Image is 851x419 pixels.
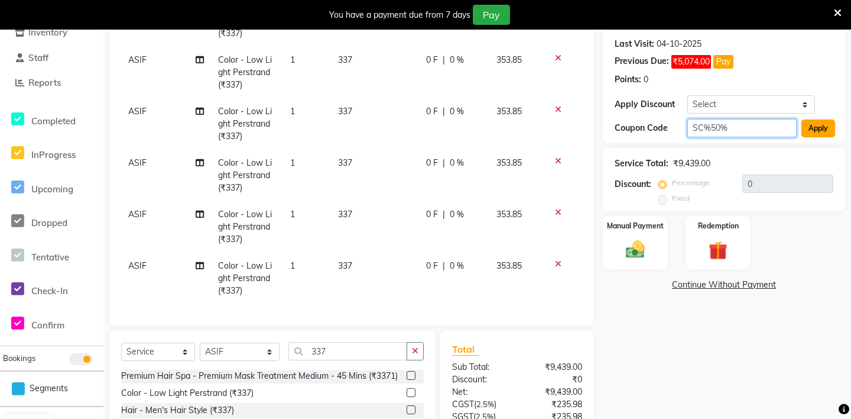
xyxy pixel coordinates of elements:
span: Completed [31,115,76,127]
div: Last Visit: [615,38,654,50]
span: 0 % [450,54,464,66]
span: Check-In [31,285,68,296]
div: 04-10-2025 [657,38,701,50]
div: You have a payment due from 7 days [329,9,470,21]
span: 337 [338,157,352,168]
span: ASIF [128,54,147,65]
span: InProgress [31,149,76,160]
span: ₹5,074.00 [671,55,711,69]
div: Service Total: [615,157,668,170]
span: 353.85 [496,157,522,168]
button: Pay [713,55,733,69]
span: | [443,54,445,66]
div: Coupon Code [615,122,687,134]
span: Tentative [31,252,69,263]
span: Bookings [3,353,35,363]
span: 353.85 [496,209,522,220]
span: 0 % [450,208,464,221]
div: ( ) [443,398,517,411]
img: _cash.svg [620,238,651,260]
span: 337 [338,54,352,65]
label: Redemption [698,221,739,231]
span: 1 [290,209,295,220]
span: 1 [290,260,295,271]
div: Hair - Men's Hair Style (₹337) [121,404,234,417]
span: 337 [338,260,352,271]
span: 2.5% [476,399,494,409]
img: _gift.svg [703,238,734,262]
button: Apply [801,120,835,137]
span: 1 [290,54,295,65]
div: Apply Discount [615,98,687,111]
a: Inventory [3,26,100,40]
span: 353.85 [496,54,522,65]
span: 0 % [450,105,464,118]
span: 1 [290,157,295,168]
div: ₹0 [517,373,591,386]
span: Staff [28,52,48,63]
span: | [443,208,445,221]
span: | [443,105,445,118]
span: 337 [338,106,352,117]
span: Reports [28,77,61,88]
span: 0 % [450,157,464,169]
span: 353.85 [496,260,522,271]
span: 0 F [426,208,438,221]
div: Previous Due: [615,55,669,69]
span: | [443,157,445,169]
div: ₹9,439.00 [517,386,591,398]
div: Net: [443,386,517,398]
a: Staff [3,51,100,65]
div: Sub Total: [443,361,517,373]
span: 0 F [426,157,438,169]
input: Search or Scan [288,342,407,360]
div: Premium Hair Spa - Premium Mask Treatment Medium - 45 Mins (₹3371) [121,370,398,382]
span: 0 F [426,105,438,118]
div: Discount: [443,373,517,386]
span: 1 [290,106,295,117]
label: Manual Payment [607,221,664,231]
span: Color - Low Light Perstrand (₹337) [218,209,272,244]
span: Segments [30,382,68,395]
div: ₹9,439.00 [673,157,710,170]
span: 0 F [426,54,438,66]
span: Color - Low Light Perstrand (₹337) [218,106,272,141]
a: Continue Without Payment [605,279,843,291]
label: Fixed [672,193,690,204]
span: Color - Low Light Perstrand (₹337) [218,260,272,296]
span: CGST [452,399,474,410]
span: ASIF [128,106,147,117]
span: Total [452,343,479,356]
span: Color - Low Light Perstrand (₹337) [218,157,272,193]
span: 353.85 [496,106,522,117]
a: Reports [3,76,100,90]
button: Pay [473,5,510,25]
span: Color - Low Light Perstrand (₹337) [218,54,272,90]
span: | [443,260,445,272]
span: Inventory [28,27,67,38]
span: 337 [338,209,352,220]
span: ASIF [128,157,147,168]
span: 0 F [426,260,438,272]
div: Color - Low Light Perstrand (₹337) [121,387,254,399]
div: ₹235.98 [517,398,591,411]
div: 0 [644,73,648,86]
span: ASIF [128,260,147,271]
span: Confirm [31,320,64,331]
span: 0 % [450,260,464,272]
span: Dropped [31,217,67,228]
div: Points: [615,73,641,86]
label: Percentage [672,178,710,188]
div: Discount: [615,178,651,191]
div: ₹9,439.00 [517,361,591,373]
input: Enter Offer / Coupon Code [687,119,797,137]
span: ASIF [128,209,147,220]
span: Upcoming [31,183,73,195]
